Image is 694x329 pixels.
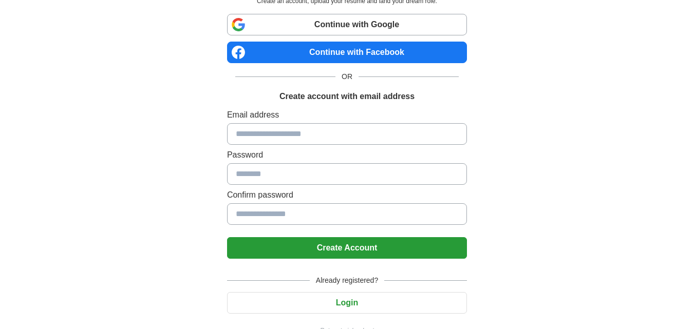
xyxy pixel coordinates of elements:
a: Continue with Facebook [227,42,467,63]
a: Continue with Google [227,14,467,35]
label: Password [227,149,467,161]
label: Email address [227,109,467,121]
button: Create Account [227,237,467,259]
span: Already registered? [310,275,384,286]
label: Confirm password [227,189,467,201]
button: Login [227,292,467,314]
h1: Create account with email address [279,90,415,103]
a: Login [227,298,467,307]
span: OR [335,71,359,82]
